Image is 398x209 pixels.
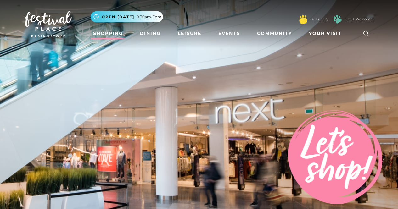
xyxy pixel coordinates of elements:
span: 9.30am-7pm [137,14,161,20]
a: Dining [137,28,163,39]
a: Events [216,28,243,39]
a: Shopping [91,28,126,39]
a: Your Visit [306,28,347,39]
span: Open [DATE] [102,14,134,20]
span: Your Visit [309,30,342,37]
button: Open [DATE] 9.30am-7pm [91,11,163,22]
img: Festival Place Logo [25,11,72,37]
a: Dogs Welcome! [345,16,374,22]
a: Leisure [175,28,204,39]
a: Community [255,28,294,39]
a: FP Family [309,16,328,22]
